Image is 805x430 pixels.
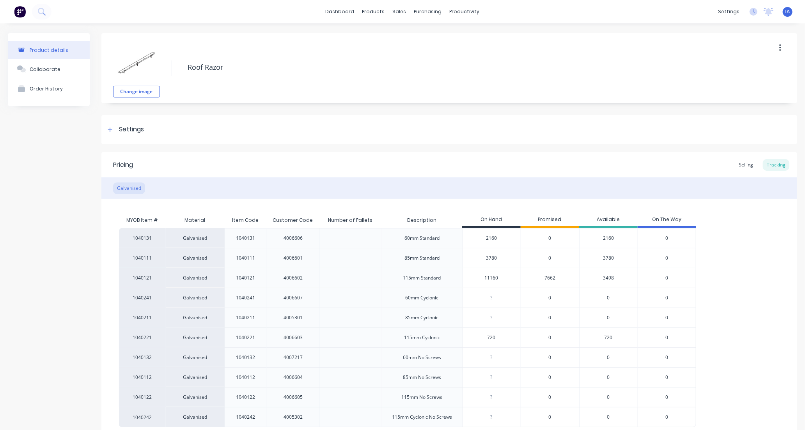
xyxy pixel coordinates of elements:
[358,6,389,18] div: products
[14,6,26,18] img: Factory
[579,347,638,367] div: 0
[166,308,224,327] div: Galvanised
[549,354,551,361] span: 0
[284,374,303,381] div: 4006604
[166,268,224,288] div: Galvanised
[579,327,638,347] div: 720
[226,211,265,230] div: Item Code
[166,407,224,427] div: Galvanised
[166,367,224,387] div: Galvanised
[665,255,668,262] span: 0
[579,407,638,427] div: 0
[236,255,255,262] div: 1040111
[579,228,638,248] div: 2160
[579,387,638,407] div: 0
[117,43,156,82] img: file
[322,211,379,230] div: Number of Pallets
[665,414,668,421] span: 0
[463,407,521,427] div: ?
[665,314,668,321] span: 0
[579,288,638,308] div: 0
[284,334,303,341] div: 4006603
[119,347,166,367] div: 1040132
[113,182,145,194] div: Galvanised
[284,274,303,281] div: 4006602
[549,334,551,341] span: 0
[579,248,638,268] div: 3780
[236,354,255,361] div: 1040132
[665,354,668,361] span: 0
[763,159,789,171] div: Tracking
[322,6,358,18] a: dashboard
[463,228,521,248] div: 2160
[549,374,551,381] span: 0
[284,414,303,421] div: 4005302
[113,160,133,170] div: Pricing
[119,387,166,407] div: 1040122
[579,212,638,228] div: Available
[406,294,439,301] div: 60mm Cyclonic
[404,334,440,341] div: 115mm Cyclonic
[665,274,668,281] span: 0
[549,255,551,262] span: 0
[166,288,224,308] div: Galvanised
[403,374,441,381] div: 85mm No Screws
[401,211,443,230] div: Description
[236,374,255,381] div: 1040112
[166,248,224,268] div: Galvanised
[8,79,90,98] button: Order History
[785,8,790,15] span: IA
[119,327,166,347] div: 1040221
[119,308,166,327] div: 1040211
[463,248,521,268] div: 3780
[463,288,521,308] div: ?
[166,228,224,248] div: Galvanised
[119,228,166,248] div: 1040131
[8,41,90,59] button: Product details
[404,255,440,262] div: 85mm Standard
[119,212,166,228] div: MYOB Item #
[166,327,224,347] div: Galvanised
[521,212,579,228] div: Promised
[549,235,551,242] span: 0
[236,414,255,421] div: 1040242
[462,212,521,228] div: On Hand
[8,59,90,79] button: Collaborate
[166,387,224,407] div: Galvanised
[463,388,521,407] div: ?
[404,235,440,242] div: 60mm Standard
[544,274,555,281] span: 7662
[406,314,439,321] div: 85mm Cyclonic
[119,248,166,268] div: 1040111
[30,86,63,92] div: Order History
[665,374,668,381] span: 0
[665,394,668,401] span: 0
[402,394,443,401] div: 115mm No Screws
[463,348,521,367] div: ?
[284,235,303,242] div: 4006606
[392,414,452,421] div: 115mm Cyclonic No Screws
[446,6,484,18] div: productivity
[236,394,255,401] div: 1040122
[284,255,303,262] div: 4006601
[389,6,410,18] div: sales
[284,294,303,301] div: 4006607
[30,66,60,72] div: Collaborate
[665,334,668,341] span: 0
[463,368,521,387] div: ?
[463,328,521,347] div: 720
[410,6,446,18] div: purchasing
[266,211,319,230] div: Customer Code
[113,39,160,97] div: fileChange image
[549,394,551,401] span: 0
[638,212,696,228] div: On The Way
[166,212,224,228] div: Material
[30,47,68,53] div: Product details
[549,414,551,421] span: 0
[549,294,551,301] span: 0
[463,308,521,327] div: ?
[119,407,166,427] div: 1040242
[714,6,743,18] div: settings
[735,159,757,171] div: Selling
[579,308,638,327] div: 0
